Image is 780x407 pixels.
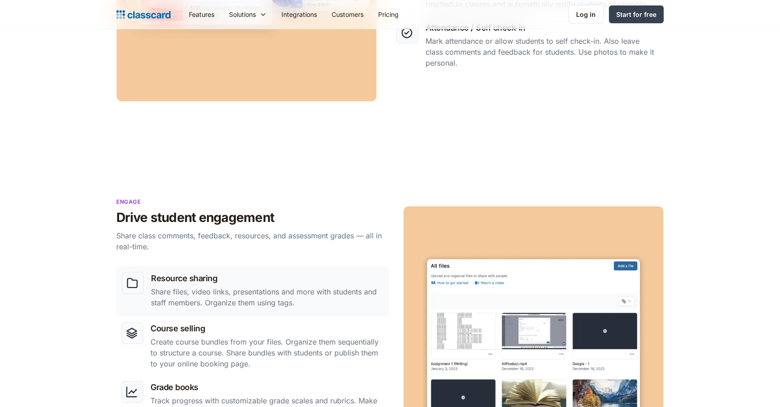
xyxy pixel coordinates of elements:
a: Pricing [371,4,406,25]
h2: Drive student engagement [116,210,385,226]
div: Solutions [229,10,256,19]
p: Share files, video links, presentations and more with students and staff members. Organize them u... [151,286,383,308]
a: Features [182,4,222,25]
div: Log in [576,10,596,19]
a: Integrations [274,4,324,25]
a: Start for free [609,5,664,23]
h3: Resource sharing [151,272,383,284]
p: Engage [116,197,385,206]
p: Mark attendance or allow students to self check-in. Also leave class comments and feedback for st... [426,36,659,68]
p: Create course bundles from your files. Organize them sequentially to structure a course. Share bu... [151,336,384,369]
div: Start for free [616,10,656,19]
h3: Course selling [151,322,384,335]
a: Log in [568,5,603,24]
a: Customers [324,4,371,25]
a: home [116,8,171,21]
h3: Grade books [151,381,384,393]
div: Solutions [222,4,274,25]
